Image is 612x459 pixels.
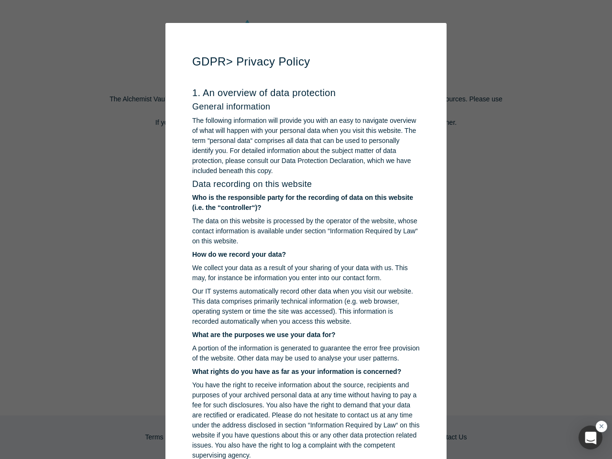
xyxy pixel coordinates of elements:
p: Our IT systems automatically record other data when you visit our website. This data comprises pr... [192,286,420,327]
p: The following information will provide you with an easy to navigate overview of what will happen ... [192,116,420,176]
h2: 1. An overview of data protection [192,87,420,98]
p: We collect your data as a result of your sharing of your data with us. This may, for instance be ... [192,263,420,283]
h3: Data recording on this website [192,179,420,190]
h3: General information [192,102,420,112]
strong: Who is the responsible party for the recording of data on this website (i.e. the “controller“)? [192,194,413,211]
p: A portion of the information is generated to guarantee the error free provision of the website. O... [192,343,420,363]
p: The data on this website is processed by the operator of the website, whose contact information i... [192,216,420,246]
strong: What rights do you have as far as your information is concerned? [192,368,401,375]
strong: What are the purposes we use your data for? [192,331,336,339]
strong: How do we record your data? [192,251,286,258]
h1: GDPR > Privacy Policy [192,53,420,70]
